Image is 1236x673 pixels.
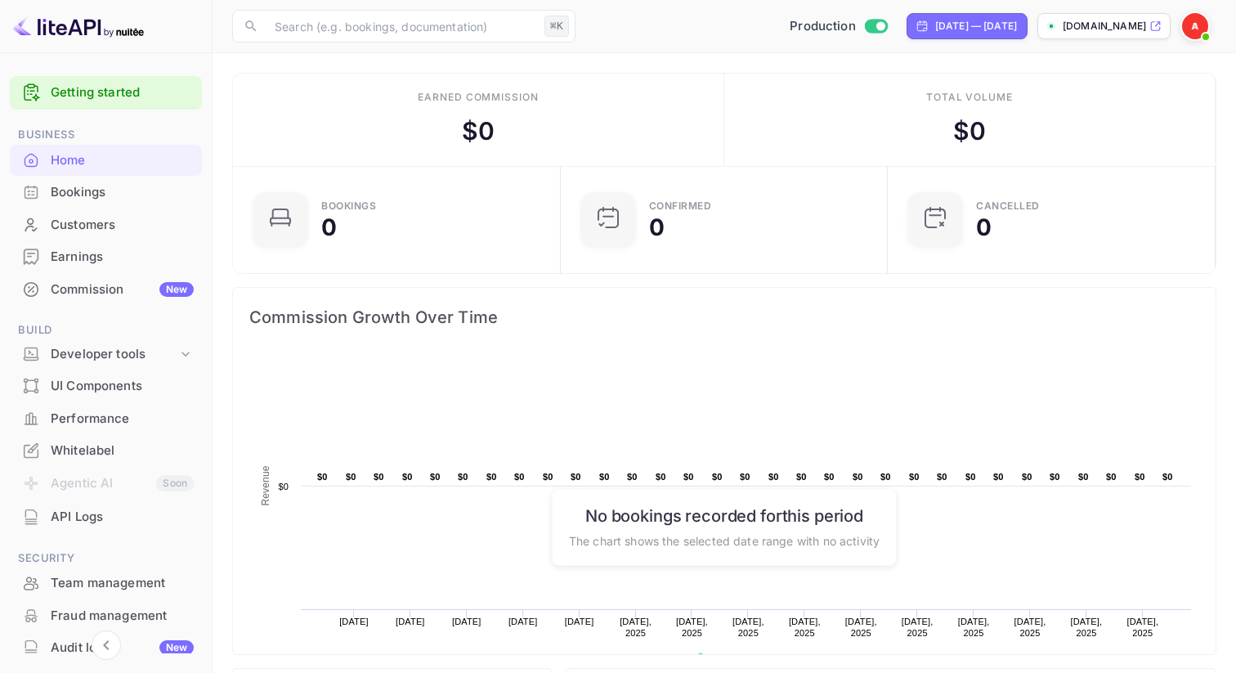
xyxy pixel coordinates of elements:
div: CANCELLED [976,201,1040,211]
button: Collapse navigation [92,630,121,660]
text: $0 [937,472,947,482]
div: Team management [10,568,202,599]
text: [DATE] [396,617,425,626]
div: $ 0 [953,113,986,150]
text: $0 [1135,472,1145,482]
div: ⌘K [544,16,569,37]
div: Performance [51,410,194,428]
a: Getting started [51,83,194,102]
div: New [159,282,194,297]
text: [DATE] [565,617,594,626]
img: Andre [1182,13,1208,39]
div: Earnings [51,248,194,267]
div: Total volume [926,90,1014,105]
text: $0 [824,472,835,482]
text: Revenue [711,653,753,665]
text: $0 [965,472,976,482]
text: Revenue [260,465,271,505]
p: [DOMAIN_NAME] [1063,19,1146,34]
p: The chart shows the selected date range with no activity [569,532,880,549]
text: [DATE], 2025 [845,617,877,638]
span: Security [10,550,202,568]
div: Fraud management [10,600,202,632]
a: Audit logsNew [10,632,202,662]
text: [DATE], 2025 [676,617,708,638]
text: [DATE], 2025 [620,617,652,638]
a: Whitelabel [10,435,202,465]
span: Business [10,126,202,144]
a: API Logs [10,501,202,532]
div: Whitelabel [51,442,194,460]
div: New [159,640,194,655]
text: $0 [740,472,750,482]
text: $0 [683,472,694,482]
text: $0 [346,472,356,482]
img: LiteAPI logo [13,13,144,39]
text: $0 [514,472,525,482]
div: UI Components [10,370,202,402]
text: $0 [880,472,891,482]
a: CommissionNew [10,274,202,304]
div: 0 [649,216,665,239]
a: Performance [10,403,202,433]
span: Build [10,321,202,339]
div: Bookings [10,177,202,209]
h6: No bookings recorded for this period [569,505,880,525]
div: Earnings [10,241,202,273]
div: Developer tools [10,340,202,369]
a: UI Components [10,370,202,401]
text: $0 [486,472,497,482]
text: [DATE], 2025 [1071,617,1103,638]
div: API Logs [51,508,194,527]
a: Team management [10,568,202,598]
div: Performance [10,403,202,435]
div: UI Components [51,377,194,396]
text: $0 [627,472,638,482]
div: Earned commission [418,90,539,105]
div: Team management [51,574,194,593]
text: $0 [1078,472,1089,482]
text: $0 [796,472,807,482]
div: Bookings [321,201,376,211]
div: Getting started [10,76,202,110]
text: $0 [278,482,289,491]
text: $0 [853,472,863,482]
text: $0 [430,472,441,482]
div: Audit logsNew [10,632,202,664]
span: Production [790,17,856,36]
div: Developer tools [51,345,177,364]
div: Switch to Sandbox mode [783,17,893,36]
text: $0 [458,472,468,482]
text: [DATE], 2025 [732,617,764,638]
div: Home [10,145,202,177]
text: $0 [1022,472,1032,482]
div: Customers [10,209,202,241]
a: Bookings [10,177,202,207]
a: Customers [10,209,202,240]
div: 0 [321,216,337,239]
text: $0 [317,472,328,482]
text: $0 [656,472,666,482]
div: API Logs [10,501,202,533]
a: Fraud management [10,600,202,630]
a: Earnings [10,241,202,271]
text: $0 [1050,472,1060,482]
text: [DATE], 2025 [1126,617,1158,638]
text: $0 [374,472,384,482]
div: Audit logs [51,639,194,657]
div: [DATE] — [DATE] [935,19,1017,34]
text: $0 [993,472,1004,482]
div: CommissionNew [10,274,202,306]
div: 0 [976,216,992,239]
text: $0 [571,472,581,482]
div: Customers [51,216,194,235]
text: $0 [712,472,723,482]
text: $0 [599,472,610,482]
a: Home [10,145,202,175]
div: Commission [51,280,194,299]
span: Commission Growth Over Time [249,304,1199,330]
text: $0 [543,472,553,482]
div: Whitelabel [10,435,202,467]
input: Search (e.g. bookings, documentation) [265,10,538,43]
text: $0 [402,472,413,482]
